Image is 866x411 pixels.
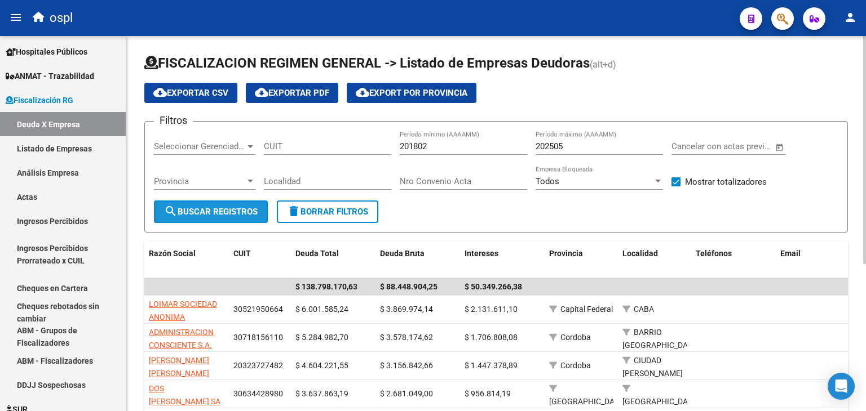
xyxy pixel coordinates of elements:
[149,249,196,258] span: Razón Social
[347,83,476,103] button: Export por Provincia
[465,282,522,291] span: $ 50.349.266,38
[622,328,699,350] span: BARRIO [GEOGRAPHIC_DATA]
[154,113,193,128] h3: Filtros
[149,300,217,373] span: LOIMAR SOCIEDAD ANONIMA CONSTRUCTORA INMOBILIARIA FINANC IND COM Y AGROPEC
[295,389,348,398] span: $ 3.637.863,19
[6,46,87,58] span: Hospitales Públicos
[380,249,425,258] span: Deuda Bruta
[465,389,511,398] span: $ 956.814,19
[144,242,229,279] datatable-header-cell: Razón Social
[549,249,583,258] span: Provincia
[164,207,258,217] span: Buscar Registros
[380,389,433,398] span: $ 2.681.049,00
[622,356,699,403] span: CIUDAD [PERSON_NAME][GEOGRAPHIC_DATA] SUR
[618,242,691,279] datatable-header-cell: Localidad
[295,361,348,370] span: $ 4.604.221,55
[144,55,590,71] span: FISCALIZACION REGIMEN GENERAL -> Listado de Empresas Deudoras
[696,249,732,258] span: Teléfonos
[380,333,433,342] span: $ 3.578.174,62
[356,88,467,98] span: Export por Provincia
[229,242,291,279] datatable-header-cell: CUIT
[153,86,167,99] mat-icon: cloud_download
[590,59,616,70] span: (alt+d)
[154,141,245,151] span: Seleccionar Gerenciador
[50,6,73,30] span: ospl
[545,242,618,279] datatable-header-cell: Provincia
[691,242,776,279] datatable-header-cell: Teléfonos
[773,141,786,154] button: Open calendar
[380,305,433,314] span: $ 3.869.974,14
[685,175,767,189] span: Mostrar totalizadores
[780,249,801,258] span: Email
[295,249,339,258] span: Deuda Total
[291,242,375,279] datatable-header-cell: Deuda Total
[6,70,94,82] span: ANMAT - Trazabilidad
[380,361,433,370] span: $ 3.156.842,66
[144,83,237,103] button: Exportar CSV
[154,200,268,223] button: Buscar Registros
[233,305,283,314] span: 30521950664
[465,305,518,314] span: $ 2.131.611,10
[277,200,378,223] button: Borrar Filtros
[634,305,654,314] span: CABA
[622,397,699,406] span: [GEOGRAPHIC_DATA]
[549,397,625,406] span: [GEOGRAPHIC_DATA]
[233,333,283,342] span: 30718156110
[536,176,559,186] span: Todos
[9,11,23,24] mat-icon: menu
[560,361,591,370] span: Cordoba
[622,249,658,258] span: Localidad
[149,356,209,378] span: [PERSON_NAME] [PERSON_NAME]
[255,88,329,98] span: Exportar PDF
[233,249,251,258] span: CUIT
[356,86,369,99] mat-icon: cloud_download
[149,328,214,350] span: ADMINISTRACION CONSCIENTE S.A.
[255,86,268,99] mat-icon: cloud_download
[460,242,545,279] datatable-header-cell: Intereses
[233,361,283,370] span: 20323727482
[295,282,357,291] span: $ 138.798.170,63
[380,282,438,291] span: $ 88.448.904,25
[154,176,245,186] span: Provincia
[233,389,283,398] span: 30634428980
[465,249,498,258] span: Intereses
[164,204,178,218] mat-icon: search
[287,207,368,217] span: Borrar Filtros
[295,333,348,342] span: $ 5.284.982,70
[843,11,857,24] mat-icon: person
[153,88,228,98] span: Exportar CSV
[246,83,338,103] button: Exportar PDF
[295,305,348,314] span: $ 6.001.585,24
[287,204,301,218] mat-icon: delete
[560,333,591,342] span: Cordoba
[375,242,460,279] datatable-header-cell: Deuda Bruta
[465,361,518,370] span: $ 1.447.378,89
[560,305,613,314] span: Capital Federal
[465,333,518,342] span: $ 1.706.808,08
[6,94,73,106] span: Fiscalización RG
[828,373,855,400] div: Open Intercom Messenger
